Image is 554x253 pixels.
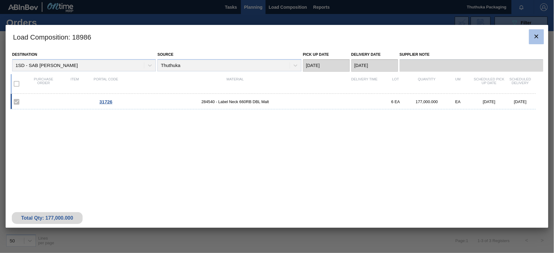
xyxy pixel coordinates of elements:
div: Total Qty: 177,000.000 [17,215,78,221]
div: [DATE] [474,99,505,104]
label: Pick up Date [303,52,329,57]
div: Material [122,77,349,90]
div: Scheduled Delivery [505,77,536,90]
div: Purchase order [28,77,59,90]
span: 31726 [99,99,113,104]
div: Portal code [90,77,122,90]
div: Quantity [411,77,442,90]
label: Destination [12,52,37,57]
input: mm/dd/yyyy [303,59,350,72]
div: EA [442,99,474,104]
label: Supplier Note [400,50,543,59]
div: [DATE] [505,99,536,104]
div: Item [59,77,90,90]
input: mm/dd/yyyy [351,59,398,72]
h3: Load Composition : 18986 [6,25,548,49]
label: Source [157,52,173,57]
div: Go to Order [90,99,122,104]
div: Delivery Time [349,77,380,90]
div: 177,000.000 [411,99,442,104]
label: Delivery Date [351,52,381,57]
span: 284540 - Label Neck 660RB DBL Malt [122,99,349,104]
div: Lot [380,77,411,90]
div: Scheduled Pick up Date [474,77,505,90]
div: UM [442,77,474,90]
div: 6 EA [380,99,411,104]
